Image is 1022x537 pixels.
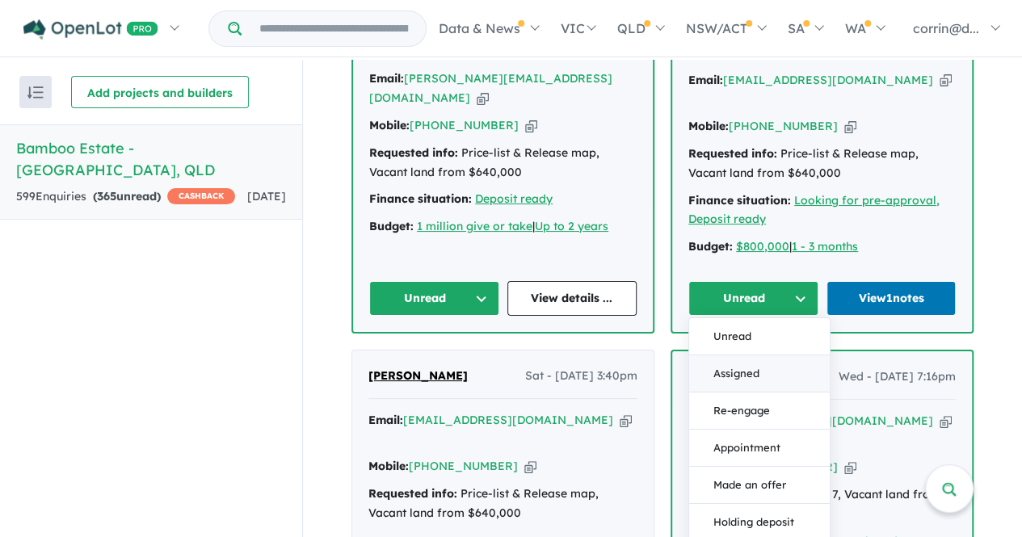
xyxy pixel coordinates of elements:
strong: Finance situation: [688,193,791,208]
div: | [369,217,637,237]
div: | [688,237,956,257]
a: [PHONE_NUMBER] [729,119,838,133]
span: CASHBACK [167,188,235,204]
span: Sat - [DATE] 3:40pm [525,367,637,386]
strong: Mobile: [368,459,409,473]
button: Appointment [689,430,830,467]
button: Unread [688,281,818,316]
div: 599 Enquir ies [16,187,235,207]
a: $800,000 [736,239,789,254]
a: [PERSON_NAME] [368,367,468,386]
strong: Budget: [688,239,733,254]
a: View details ... [507,281,637,316]
span: corrin@d... [913,20,979,36]
img: Openlot PRO Logo White [23,19,158,40]
span: [PERSON_NAME] [368,368,468,383]
h5: Bamboo Estate - [GEOGRAPHIC_DATA] , QLD [16,137,286,181]
a: Deposit ready [475,191,553,206]
button: Add projects and builders [71,76,249,108]
span: Wed - [DATE] 7:16pm [839,367,956,387]
div: Price-list & Release map, Vacant land from $640,000 [369,144,637,182]
strong: Email: [688,73,723,87]
div: Price-list & Release map, Vacant land from $640,000 [368,485,637,523]
strong: Finance situation: [369,191,472,206]
a: 1 - 3 months [792,239,858,254]
strong: Budget: [369,219,414,233]
a: Up to 2 years [535,219,608,233]
button: Assigned [689,355,830,392]
a: View1notes [826,281,957,316]
strong: Requested info: [368,486,457,501]
button: Re-engage [689,392,830,430]
strong: Mobile: [369,118,410,132]
input: Try estate name, suburb, builder or developer [245,11,423,46]
strong: Mobile: [688,119,729,133]
a: [EMAIL_ADDRESS][DOMAIN_NAME] [403,413,613,427]
a: 1 million give or take [417,219,532,233]
button: Copy [844,118,856,135]
strong: Requested info: [369,145,458,160]
img: sort.svg [27,86,44,99]
span: 365 [97,189,116,203]
a: Looking for pre-approval, Deposit ready [688,193,940,227]
a: [PHONE_NUMBER] [410,118,519,132]
strong: ( unread) [93,189,161,203]
div: Price-list & Release map, Vacant land from $640,000 [688,145,956,183]
a: [PHONE_NUMBER] [409,459,518,473]
button: Copy [940,413,952,430]
button: Unread [689,318,830,355]
a: [PERSON_NAME][EMAIL_ADDRESS][DOMAIN_NAME] [369,71,612,105]
strong: Email: [369,71,404,86]
strong: Requested info: [688,146,777,161]
a: [EMAIL_ADDRESS][DOMAIN_NAME] [723,73,933,87]
button: Unread [369,281,499,316]
strong: Email: [368,413,403,427]
button: Copy [477,90,489,107]
button: Copy [620,412,632,429]
button: Made an offer [689,467,830,504]
span: [DATE] [247,189,286,203]
button: Copy [524,458,536,475]
button: Copy [525,117,537,134]
button: Copy [844,459,856,476]
button: Copy [940,72,952,89]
